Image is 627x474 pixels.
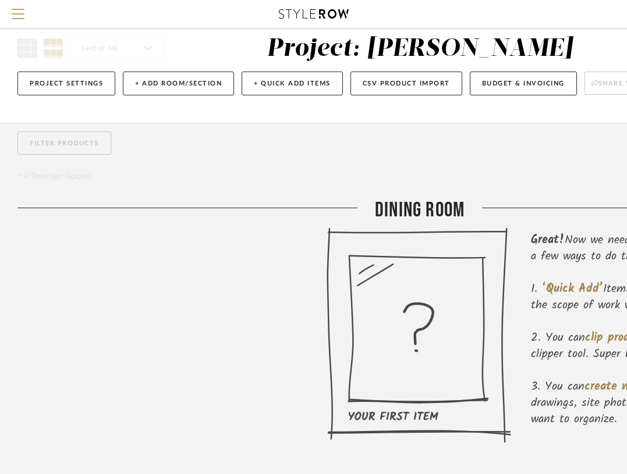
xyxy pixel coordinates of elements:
button: Reorder Rooms [17,169,93,183]
span: Great! [531,231,565,250]
button: + Add Room/Section [123,72,234,95]
button: Budget & Invoicing [470,72,577,95]
button: CSV Product Import [350,72,462,95]
span: Reorder Rooms [31,169,93,183]
button: Project Settings [17,72,115,95]
button: Filter Products [17,131,111,155]
span: ‘Quick Add’ [542,280,603,298]
button: + Quick Add Items [242,72,343,95]
div: Project: [PERSON_NAME] [267,37,573,61]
